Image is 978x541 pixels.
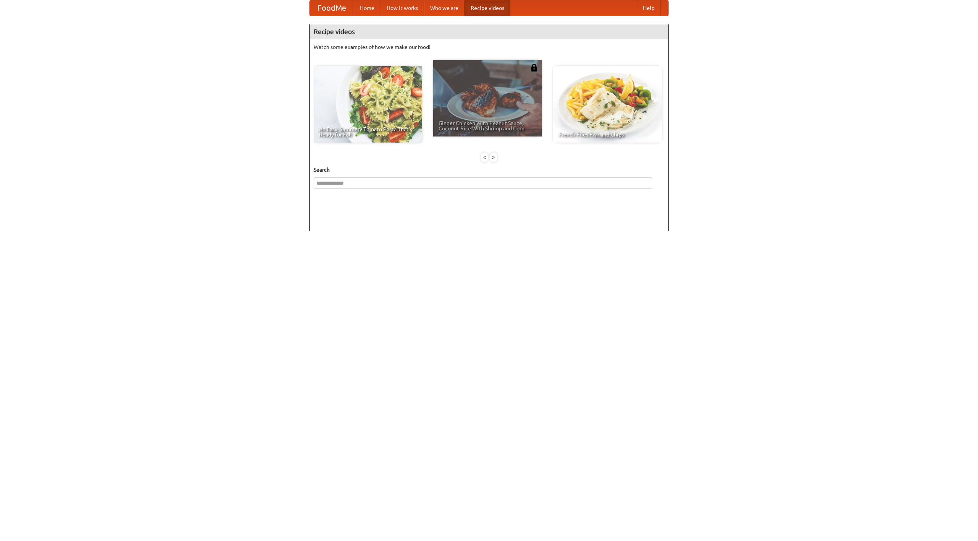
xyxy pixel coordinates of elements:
[553,66,662,143] a: French Fries Fish and Chips
[559,132,656,137] span: French Fries Fish and Chips
[310,24,668,39] h4: Recipe videos
[319,127,417,137] span: An Easy, Summery Tomato Pasta That's Ready for Fall
[314,166,664,174] h5: Search
[381,0,424,16] a: How it works
[530,64,538,71] img: 483408.png
[481,153,488,162] div: «
[465,0,510,16] a: Recipe videos
[637,0,661,16] a: Help
[354,0,381,16] a: Home
[314,43,664,51] p: Watch some examples of how we make our food!
[424,0,465,16] a: Who we are
[310,0,354,16] a: FoodMe
[490,153,497,162] div: »
[314,66,422,143] a: An Easy, Summery Tomato Pasta That's Ready for Fall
